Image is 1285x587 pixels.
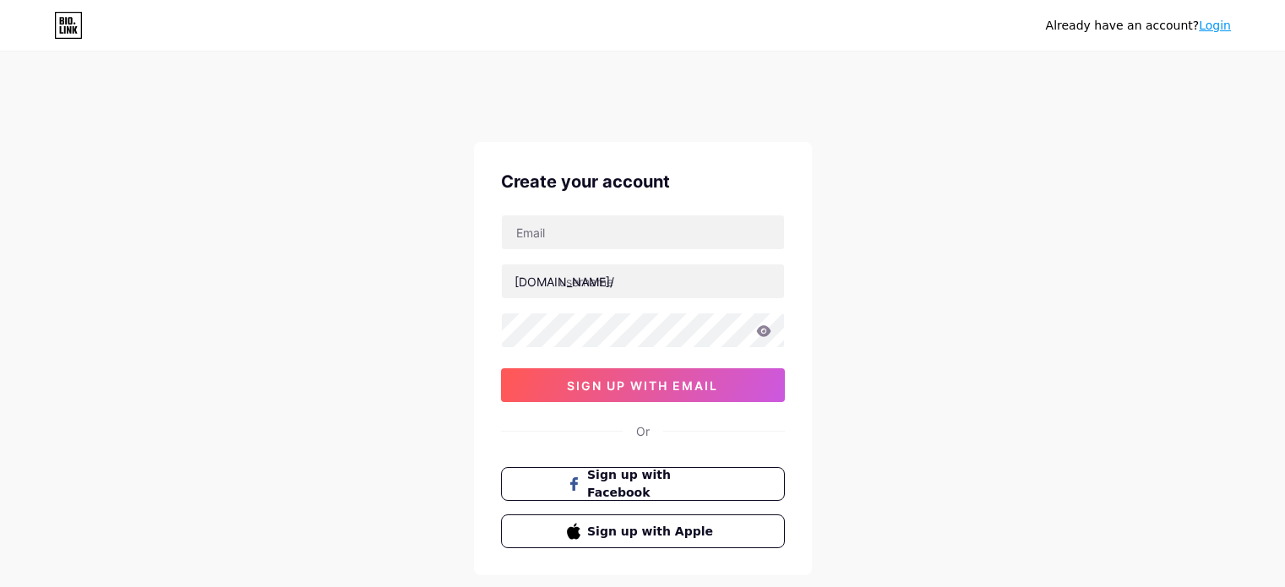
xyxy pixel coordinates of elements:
[515,273,614,291] div: [DOMAIN_NAME]/
[1199,19,1231,32] a: Login
[502,215,784,249] input: Email
[501,368,785,402] button: sign up with email
[587,523,718,541] span: Sign up with Apple
[501,514,785,548] button: Sign up with Apple
[567,378,718,393] span: sign up with email
[501,467,785,501] button: Sign up with Facebook
[502,264,784,298] input: username
[1046,17,1231,35] div: Already have an account?
[501,169,785,194] div: Create your account
[587,466,718,502] span: Sign up with Facebook
[636,422,650,440] div: Or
